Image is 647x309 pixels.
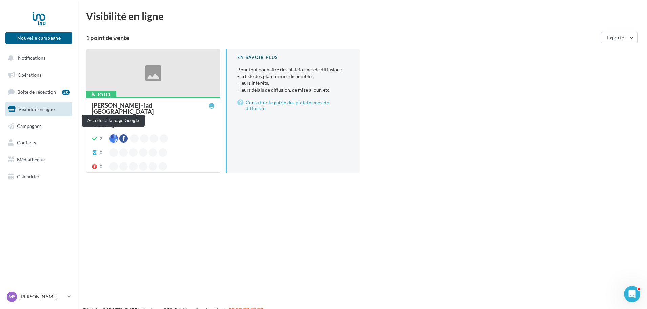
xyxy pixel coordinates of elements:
span: Notifications [18,55,45,61]
button: Nouvelle campagne [5,32,72,44]
li: - la liste des plateformes disponibles, [237,73,349,80]
a: Contacts [4,136,74,150]
button: Notifications [4,51,71,65]
span: Campagnes [17,123,41,129]
a: Opérations [4,68,74,82]
li: - leurs intérêts, [237,80,349,86]
div: 2 [100,135,102,142]
span: Visibilité en ligne [18,106,55,112]
div: Accéder à la page Google [82,115,145,127]
div: Visibilité en ligne [86,11,639,21]
div: 1 point de vente [86,35,598,41]
div: En savoir plus [237,54,349,61]
p: [PERSON_NAME] [20,293,65,300]
a: 19 avis [92,115,214,123]
p: Pour tout connaître des plateformes de diffusion : [237,66,349,93]
a: Boîte de réception20 [4,84,74,99]
div: 0 [100,149,102,156]
li: - leurs délais de diffusion, de mise à jour, etc. [237,86,349,93]
span: Opérations [18,72,41,78]
div: 0 [100,163,102,170]
a: Campagnes [4,119,74,133]
div: À jour [86,91,116,98]
span: Médiathèque [17,157,45,162]
a: Consulter le guide des plateformes de diffusion [237,99,349,112]
div: 20 [62,90,70,95]
span: Boîte de réception [17,89,56,95]
a: Médiathèque [4,153,74,167]
button: Exporter [601,32,638,43]
a: Calendrier [4,170,74,184]
div: [PERSON_NAME] - iad [GEOGRAPHIC_DATA] [92,102,209,114]
span: MS [8,293,16,300]
span: Calendrier [17,174,40,179]
a: MS [PERSON_NAME] [5,290,72,303]
span: Contacts [17,140,36,146]
iframe: Intercom live chat [624,286,640,302]
a: Visibilité en ligne [4,102,74,116]
span: Exporter [607,35,626,40]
